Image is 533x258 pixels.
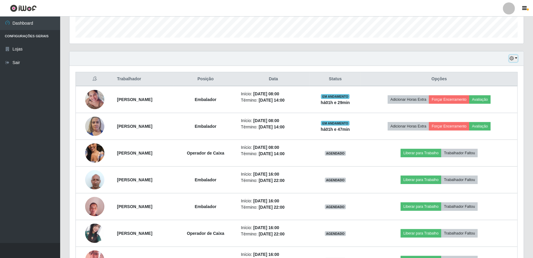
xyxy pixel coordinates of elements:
[441,149,478,157] button: Trabalhador Faltou
[241,97,306,103] li: Término:
[195,124,216,129] strong: Embalador
[85,113,104,139] img: 1752868236583.jpeg
[321,127,350,132] strong: há 01 h e 47 min
[259,151,285,156] time: [DATE] 14:00
[401,229,441,238] button: Liberar para Trabalho
[441,229,478,238] button: Trabalhador Faltou
[469,95,491,104] button: Avaliação
[441,202,478,211] button: Trabalhador Faltou
[321,100,350,105] strong: há 01 h e 29 min
[117,231,152,236] strong: [PERSON_NAME]
[325,178,346,183] span: AGENDADO
[195,177,216,182] strong: Embalador
[259,205,285,210] time: [DATE] 22:00
[85,224,104,243] img: 1744639547908.jpeg
[259,178,285,183] time: [DATE] 22:00
[241,151,306,157] li: Término:
[253,225,279,230] time: [DATE] 16:00
[253,172,279,177] time: [DATE] 16:00
[85,136,104,170] img: 1754606387509.jpeg
[174,72,237,86] th: Posição
[241,251,306,258] li: Início:
[259,98,285,103] time: [DATE] 14:00
[117,97,152,102] strong: [PERSON_NAME]
[325,204,346,209] span: AGENDADO
[241,225,306,231] li: Início:
[388,95,429,104] button: Adicionar Horas Extra
[321,121,350,126] span: EM ANDAMENTO
[388,122,429,131] button: Adicionar Horas Extra
[241,177,306,184] li: Término:
[321,94,350,99] span: EM ANDAMENTO
[241,118,306,124] li: Início:
[117,177,152,182] strong: [PERSON_NAME]
[253,91,279,96] time: [DATE] 08:00
[241,198,306,204] li: Início:
[469,122,491,131] button: Avaliação
[241,204,306,210] li: Término:
[429,95,469,104] button: Forçar Encerramento
[237,72,310,86] th: Data
[85,167,104,192] img: 1737056523425.jpeg
[253,198,279,203] time: [DATE] 16:00
[195,97,216,102] strong: Embalador
[85,87,104,112] img: 1729599385947.jpeg
[361,72,517,86] th: Opções
[241,91,306,97] li: Início:
[401,202,441,211] button: Liberar para Trabalho
[241,171,306,177] li: Início:
[113,72,174,86] th: Trabalhador
[259,232,285,236] time: [DATE] 22:00
[441,176,478,184] button: Trabalhador Faltou
[310,72,361,86] th: Status
[325,151,346,156] span: AGENDADO
[253,118,279,123] time: [DATE] 08:00
[241,124,306,130] li: Término:
[10,5,37,12] img: CoreUI Logo
[429,122,469,131] button: Forçar Encerramento
[85,194,104,219] img: 1748286329941.jpeg
[117,204,152,209] strong: [PERSON_NAME]
[117,124,152,129] strong: [PERSON_NAME]
[253,145,279,150] time: [DATE] 08:00
[241,231,306,237] li: Término:
[401,149,441,157] button: Liberar para Trabalho
[187,151,224,155] strong: Operador de Caixa
[117,151,152,155] strong: [PERSON_NAME]
[195,204,216,209] strong: Embalador
[401,176,441,184] button: Liberar para Trabalho
[253,252,279,257] time: [DATE] 16:00
[259,124,285,129] time: [DATE] 14:00
[187,231,224,236] strong: Operador de Caixa
[325,231,346,236] span: AGENDADO
[241,144,306,151] li: Início:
